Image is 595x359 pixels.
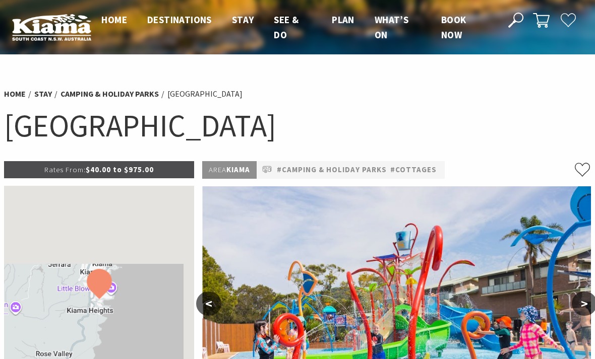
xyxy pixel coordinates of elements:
a: Home [4,89,26,99]
span: Plan [332,14,354,26]
span: Home [101,14,127,26]
span: Destinations [147,14,212,26]
span: Rates From: [44,165,86,174]
a: Stay [34,89,52,99]
a: #Camping & Holiday Parks [277,164,387,176]
span: What’s On [375,14,408,41]
nav: Main Menu [91,12,496,43]
button: < [196,292,221,316]
a: Camping & Holiday Parks [61,89,159,99]
a: #Cottages [390,164,437,176]
span: Area [209,165,226,174]
span: Stay [232,14,254,26]
h1: [GEOGRAPHIC_DATA] [4,106,591,146]
p: $40.00 to $975.00 [4,161,194,178]
p: Kiama [202,161,257,179]
li: [GEOGRAPHIC_DATA] [167,88,243,100]
img: Kiama Logo [12,14,91,41]
span: See & Do [274,14,299,41]
span: Book now [441,14,466,41]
